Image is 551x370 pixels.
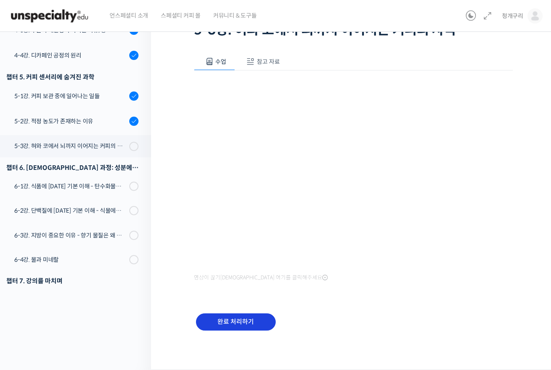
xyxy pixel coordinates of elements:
span: 홈 [26,279,31,285]
input: 완료 처리하기 [196,313,276,331]
div: 6-4강. 물과 미네랄 [14,255,127,264]
div: 6-2강. 단백질에 [DATE] 기본 이해 - 식물에서 왜 카페인이 만들어질까 [14,206,127,215]
span: 참고 자료 [257,58,280,65]
div: 챕터 7. 강의를 마치며 [6,275,138,287]
a: 대화 [55,266,108,287]
span: 대화 [77,279,87,286]
span: 영상이 끊기[DEMOGRAPHIC_DATA] 여기를 클릭해주세요 [194,274,328,281]
div: 6-3강. 지방이 중요한 이유 - 향기 물질은 왜 지방에 잘 녹을까 [14,231,127,240]
a: 설정 [108,266,161,287]
div: 챕터 6. [DEMOGRAPHIC_DATA] 과정: 성분에 [DATE] 이해 [6,162,138,173]
h1: 5-3강. 혀와 코에서 뇌까지 이어지는 커피의 자극 [194,22,513,38]
span: 수업 [215,58,226,65]
div: 챕터 5. 커피 센서리에 숨겨진 과학 [6,71,138,83]
a: 홈 [3,266,55,287]
span: 설정 [130,279,140,285]
div: 5-2강. 적정 농도가 존재하는 이유 [14,117,127,126]
span: 청개구리 [502,12,523,20]
div: 4-4강. 디카페인 공정의 원리 [14,51,127,60]
div: 5-3강. 혀와 코에서 뇌까지 이어지는 커피의 자극 [14,141,127,151]
div: 6-1강. 식품에 [DATE] 기본 이해 - 탄수화물에서 향미 물질까지 [14,182,127,191]
div: 5-1강. 커피 보관 중에 일어나는 일들 [14,91,127,101]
